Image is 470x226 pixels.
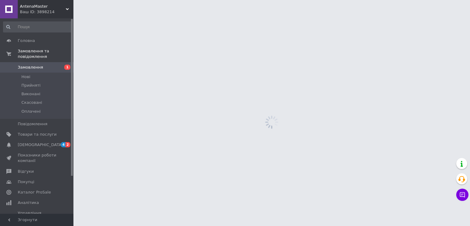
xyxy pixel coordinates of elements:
[20,4,66,9] span: AntenaMaster
[18,179,34,185] span: Покупці
[18,48,73,59] span: Замовлення та повідомлення
[18,153,57,164] span: Показники роботи компанії
[18,142,63,148] span: [DEMOGRAPHIC_DATA]
[18,121,47,127] span: Повідомлення
[18,132,57,137] span: Товари та послуги
[21,74,30,80] span: Нові
[18,38,35,43] span: Головна
[18,169,34,174] span: Відгуки
[21,83,40,88] span: Прийняті
[20,9,73,15] div: Ваш ID: 3898214
[263,114,280,130] img: spinner_grey-bg-hcd09dd2d8f1a785e3413b09b97f8118e7.gif
[65,142,70,147] span: 2
[456,189,468,201] button: Чат з покупцем
[3,21,72,32] input: Пошук
[21,91,40,97] span: Виконані
[18,210,57,221] span: Управління сайтом
[18,200,39,205] span: Аналітика
[21,109,41,114] span: Оплачені
[18,190,51,195] span: Каталог ProSale
[64,65,70,70] span: 1
[21,100,42,105] span: Скасовані
[18,65,43,70] span: Замовлення
[61,142,66,147] span: 4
